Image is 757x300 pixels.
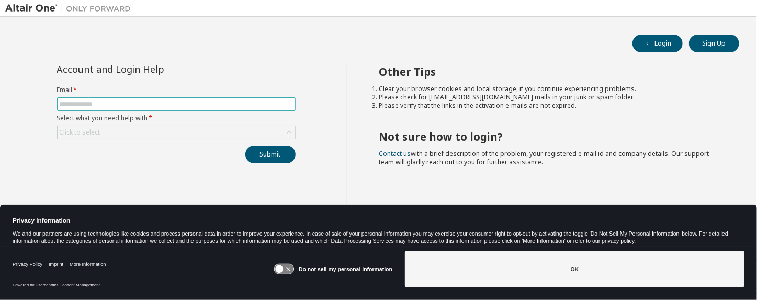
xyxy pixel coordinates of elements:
span: with a brief description of the problem, your registered e-mail id and company details. Our suppo... [379,149,709,166]
li: Clear your browser cookies and local storage, if you continue experiencing problems. [379,85,720,93]
button: Sign Up [689,35,739,52]
li: Please check for [EMAIL_ADDRESS][DOMAIN_NAME] mails in your junk or spam folder. [379,93,720,102]
div: Click to select [60,128,100,137]
div: Click to select [58,126,295,139]
img: Altair One [5,3,136,14]
a: Contact us [379,149,411,158]
h2: Other Tips [379,65,720,79]
label: Email [57,86,296,94]
h2: Not sure how to login? [379,130,720,143]
button: Login [632,35,683,52]
button: Submit [245,146,296,163]
li: Please verify that the links in the activation e-mails are not expired. [379,102,720,110]
div: Account and Login Help [57,65,248,73]
label: Select what you need help with [57,114,296,123]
